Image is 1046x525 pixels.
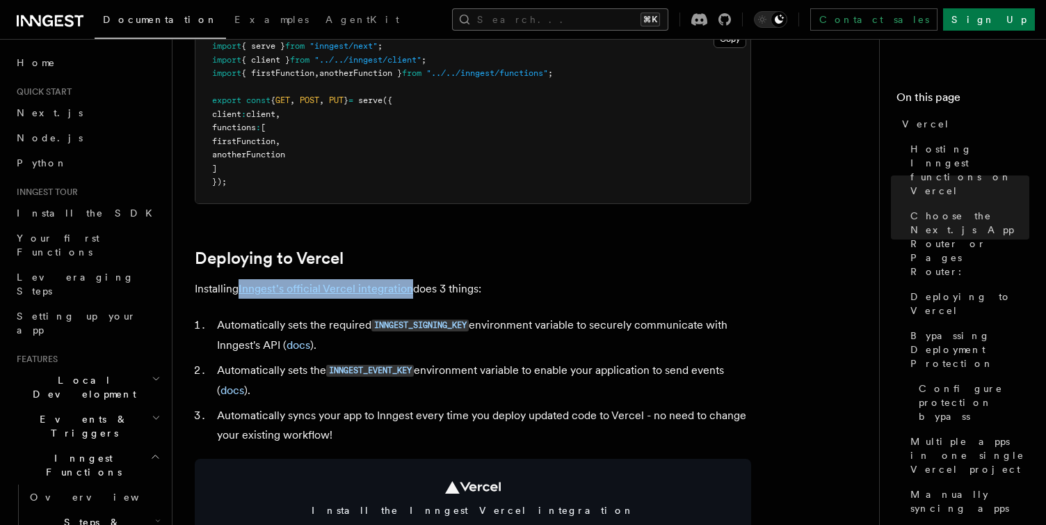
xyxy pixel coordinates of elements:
a: Your first Functions [11,226,163,265]
button: Events & Triggers [11,407,163,446]
a: Home [11,50,163,75]
li: Automatically sets the environment variable to enable your application to send events ( ). [213,361,751,400]
code: INNGEST_EVENT_KEY [326,365,414,377]
a: Choose the Next.js App Router or Pages Router: [905,203,1029,284]
span: ; [378,41,383,51]
span: { [271,95,275,105]
button: Local Development [11,368,163,407]
span: Setting up your app [17,311,136,336]
button: Inngest Functions [11,446,163,485]
span: , [275,136,280,146]
span: Bypassing Deployment Protection [910,329,1029,370]
span: from [402,68,421,78]
span: client [212,109,241,119]
a: Bypassing Deployment Protection [905,323,1029,376]
span: POST [300,95,319,105]
span: Node.js [17,132,83,143]
kbd: ⌘K [641,13,660,26]
span: const [246,95,271,105]
span: Home [17,56,56,70]
span: "../../inngest/functions" [426,68,548,78]
span: Inngest Functions [11,451,150,479]
span: Next.js [17,107,83,118]
a: Overview [24,485,163,510]
span: { serve } [241,41,285,51]
span: Install the SDK [17,207,161,219]
a: docs [287,338,310,352]
a: INNGEST_EVENT_KEY [326,363,414,377]
span: import [212,55,241,65]
span: client [246,109,275,119]
span: AgentKit [325,14,399,25]
span: Install the Inngest Vercel integration [211,503,734,517]
p: Installing does 3 things: [195,279,751,299]
span: Your first Functions [17,233,99,258]
a: Install the SDK [11,201,163,226]
span: import [212,41,241,51]
code: INNGEST_SIGNING_KEY [371,320,469,331]
a: Python [11,150,163,175]
span: : [241,109,246,119]
span: , [319,95,324,105]
span: from [285,41,305,51]
span: firstFunction [212,136,275,146]
li: Automatically sets the required environment variable to securely communicate with Inngest's API ( ). [213,315,751,355]
li: Automatically syncs your app to Inngest every time you deploy updated code to Vercel - no need to... [213,406,751,445]
button: Search...⌘K [452,8,668,31]
a: Examples [226,4,317,38]
a: Manually syncing apps [905,482,1029,521]
span: import [212,68,241,78]
a: Sign Up [943,8,1035,31]
span: ] [212,164,217,173]
span: { client } [241,55,290,65]
span: "inngest/next" [309,41,378,51]
a: Documentation [95,4,226,39]
span: export [212,95,241,105]
span: Multiple apps in one single Vercel project [910,434,1029,476]
span: , [314,68,319,78]
span: { firstFunction [241,68,314,78]
a: Hosting Inngest functions on Vercel [905,136,1029,203]
a: docs [220,384,244,397]
a: Leveraging Steps [11,265,163,304]
a: AgentKit [317,4,408,38]
span: Features [11,354,58,365]
span: ({ [383,95,392,105]
span: Quick start [11,86,72,97]
span: Configure protection bypass [919,382,1029,423]
span: anotherFunction [212,150,285,159]
span: Python [17,157,67,169]
span: ; [421,55,426,65]
span: functions [212,123,256,132]
span: [ [261,123,266,132]
a: Vercel [896,111,1029,136]
span: Deploying to Vercel [910,290,1029,318]
a: Setting up your app [11,304,163,343]
span: Leveraging Steps [17,272,134,297]
a: Inngest's official Vercel integration [239,282,413,295]
button: Toggle dark mode [754,11,787,28]
a: Multiple apps in one single Vercel project [905,429,1029,482]
span: serve [358,95,383,105]
span: ; [548,68,553,78]
span: , [290,95,295,105]
a: Deploying to Vercel [905,284,1029,323]
span: } [344,95,348,105]
h4: On this page [896,89,1029,111]
span: Choose the Next.js App Router or Pages Router: [910,209,1029,279]
span: Inngest tour [11,187,78,198]
span: Vercel [902,117,950,131]
span: "../../inngest/client" [314,55,421,65]
a: INNGEST_SIGNING_KEY [371,318,469,331]
span: Documentation [103,14,218,25]
a: Next.js [11,100,163,125]
span: PUT [329,95,344,105]
span: GET [275,95,290,105]
span: Local Development [11,373,152,401]
span: Examples [234,14,309,25]
span: Events & Triggers [11,412,152,440]
span: Hosting Inngest functions on Vercel [910,142,1029,198]
a: Contact sales [810,8,938,31]
span: anotherFunction } [319,68,402,78]
span: : [256,123,261,132]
